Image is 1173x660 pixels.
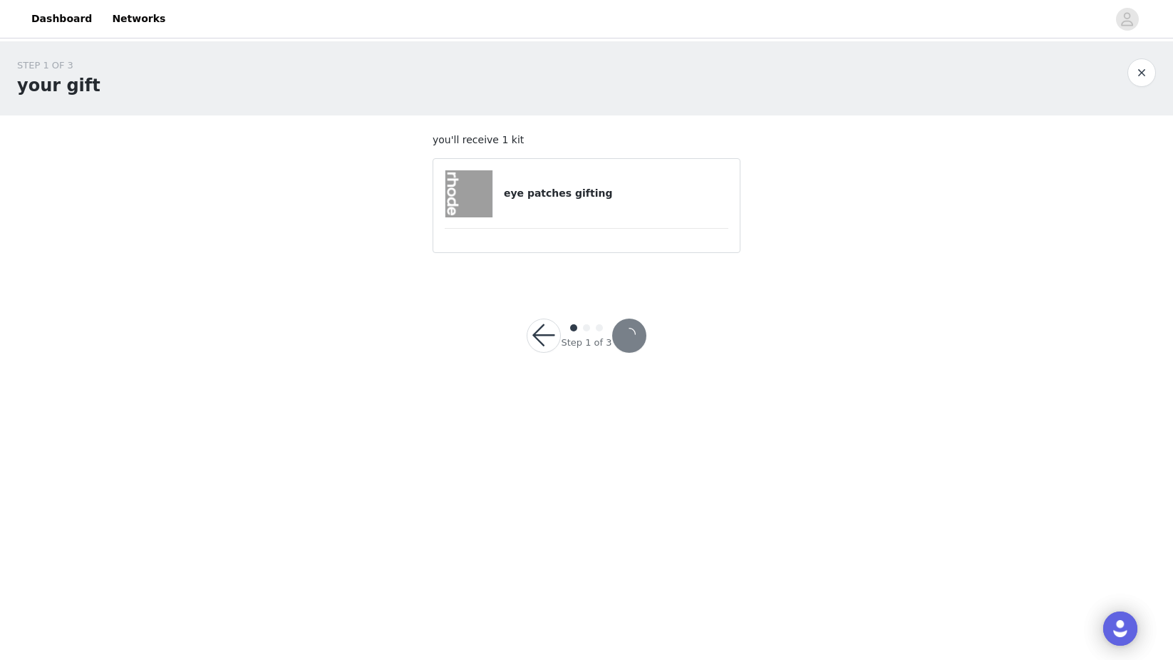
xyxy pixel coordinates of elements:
[23,3,100,35] a: Dashboard
[433,133,740,148] p: you'll receive 1 kit
[17,58,100,73] div: STEP 1 OF 3
[445,170,492,217] img: eye patches gifting
[17,73,100,98] h1: your gift
[561,336,611,350] div: Step 1 of 3
[103,3,174,35] a: Networks
[1120,8,1134,31] div: avatar
[504,186,728,201] h4: eye patches gifting
[1103,612,1137,646] div: Open Intercom Messenger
